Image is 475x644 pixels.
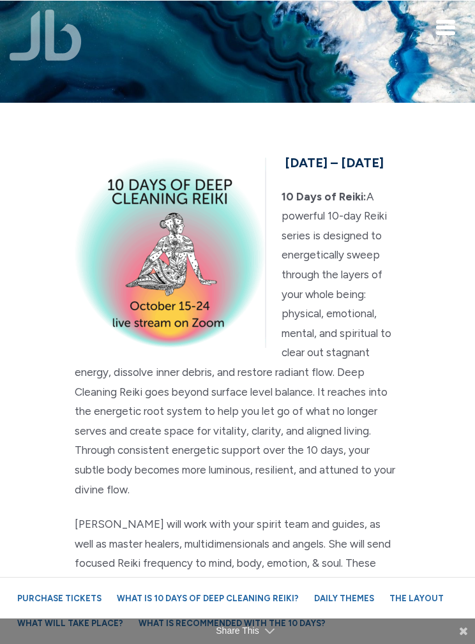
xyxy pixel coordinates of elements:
button: Toggle navigation [437,19,456,34]
a: Purchase Tickets [11,587,108,610]
a: What is recommended with the 10 Days? [132,612,332,634]
a: The Layout [383,587,450,610]
a: Daily Themes [308,587,381,610]
strong: 10 Days of Reiki: [282,190,366,203]
a: What will take place? [11,612,130,634]
span: [DATE] – [DATE] [285,155,384,170]
a: What is 10 Days of Deep Cleaning Reiki? [110,587,305,610]
img: Jamie Butler. The Everyday Medium [10,10,82,61]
